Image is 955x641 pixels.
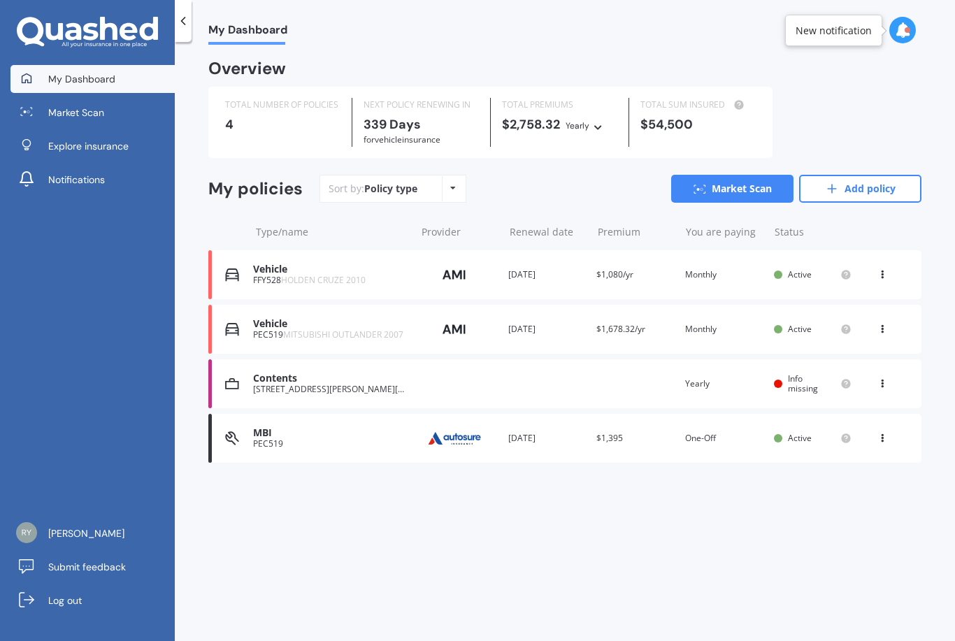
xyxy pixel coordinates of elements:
span: [PERSON_NAME] [48,526,124,540]
span: Active [788,323,812,335]
div: Vehicle [253,264,408,275]
span: Active [788,432,812,444]
div: You are paying [686,225,763,239]
span: for Vehicle insurance [364,134,440,145]
div: Policy type [364,182,417,196]
a: Log out [10,586,175,614]
img: AMI [419,261,489,288]
a: Notifications [10,166,175,194]
div: My policies [208,179,303,199]
b: 339 Days [364,116,421,133]
div: 4 [225,117,340,131]
div: PEC519 [253,439,408,449]
div: $2,758.32 [502,117,617,133]
div: Overview [208,62,286,75]
div: PEC519 [253,330,408,340]
div: TOTAL SUM INSURED [640,98,756,112]
img: Vehicle [225,322,239,336]
div: Premium [598,225,675,239]
div: [STREET_ADDRESS][PERSON_NAME][PERSON_NAME] [253,384,408,394]
img: AMI [419,316,489,343]
a: Submit feedback [10,553,175,581]
img: Contents [225,377,239,391]
span: $1,678.32/yr [596,323,645,335]
div: Status [775,225,852,239]
a: Market Scan [671,175,794,203]
img: 92e7ae3634bc54e774ee79b7da457985 [16,522,37,543]
a: Market Scan [10,99,175,127]
div: Monthly [685,268,763,282]
span: $1,395 [596,432,623,444]
div: Provider [422,225,498,239]
a: Add policy [799,175,921,203]
div: Yearly [685,377,763,391]
div: Type/name [256,225,410,239]
span: $1,080/yr [596,268,633,280]
div: Renewal date [510,225,587,239]
span: Active [788,268,812,280]
div: Monthly [685,322,763,336]
div: MBI [253,427,408,439]
span: My Dashboard [208,23,287,42]
div: FFY528 [253,275,408,285]
div: Vehicle [253,318,408,330]
div: $54,500 [640,117,756,131]
div: [DATE] [508,431,586,445]
div: One-Off [685,431,763,445]
div: Sort by: [329,182,417,196]
div: [DATE] [508,268,586,282]
span: Info missing [788,373,818,394]
span: Notifications [48,173,105,187]
div: NEXT POLICY RENEWING IN [364,98,479,112]
a: Explore insurance [10,132,175,160]
a: My Dashboard [10,65,175,93]
div: New notification [796,24,872,38]
span: HOLDEN CRUZE 2010 [281,274,366,286]
span: Submit feedback [48,560,126,574]
div: Yearly [566,119,589,133]
div: [DATE] [508,322,586,336]
img: MBI [225,431,239,445]
span: MITSUBISHI OUTLANDER 2007 [283,329,403,340]
div: TOTAL PREMIUMS [502,98,617,112]
div: Contents [253,373,408,384]
span: Explore insurance [48,139,129,153]
img: Autosure [419,425,489,452]
span: Market Scan [48,106,104,120]
span: My Dashboard [48,72,115,86]
img: Vehicle [225,268,239,282]
div: TOTAL NUMBER OF POLICIES [225,98,340,112]
span: Log out [48,593,82,607]
a: [PERSON_NAME] [10,519,175,547]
